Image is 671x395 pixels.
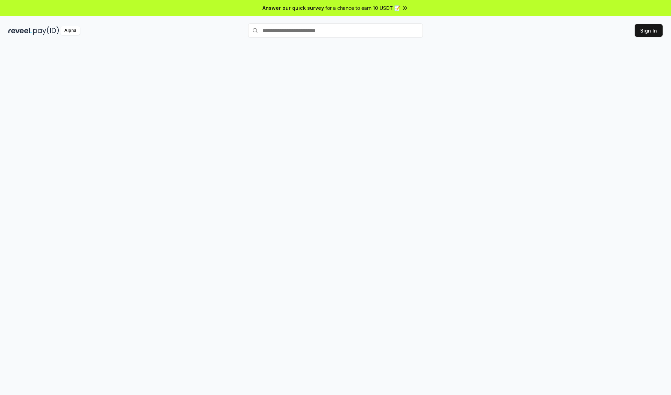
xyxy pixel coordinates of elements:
img: pay_id [33,26,59,35]
button: Sign In [635,24,663,37]
span: Answer our quick survey [262,4,324,12]
img: reveel_dark [8,26,32,35]
span: for a chance to earn 10 USDT 📝 [325,4,400,12]
div: Alpha [60,26,80,35]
